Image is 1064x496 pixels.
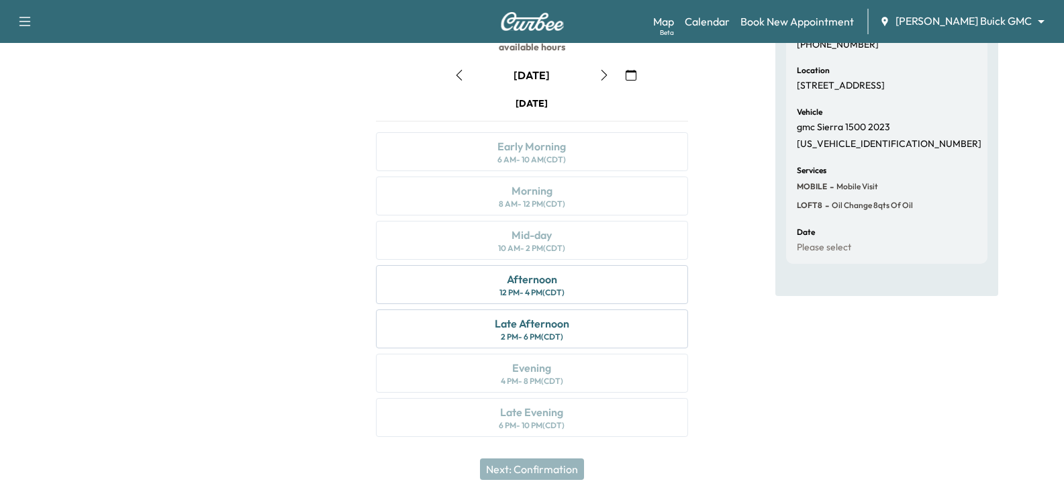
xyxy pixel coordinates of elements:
img: Curbee Logo [500,12,565,31]
p: gmc Sierra 1500 2023 [797,121,890,134]
div: 2 PM - 6 PM (CDT) [501,332,563,342]
span: [PERSON_NAME] Buick GMC [896,13,1032,29]
p: [PHONE_NUMBER] [797,39,879,51]
span: Oil Change 8qts of oil [829,200,913,211]
span: MOBILE [797,181,827,192]
p: Please select [797,242,851,254]
a: MapBeta [653,13,674,30]
a: Book New Appointment [740,13,854,30]
span: - [822,199,829,212]
span: - [827,180,834,193]
div: [DATE] [514,68,550,83]
div: [DATE] [516,97,548,110]
div: 12 PM - 4 PM (CDT) [499,287,565,298]
h6: Date [797,228,815,236]
span: Mobile Visit [834,181,878,192]
p: [STREET_ADDRESS] [797,80,885,92]
h6: Services [797,166,826,175]
div: Late Afternoon [495,315,569,332]
div: Beta [660,28,674,38]
h6: Location [797,66,830,75]
a: Calendar [685,13,730,30]
span: LOFT8 [797,200,822,211]
div: Afternoon [507,271,557,287]
h6: Vehicle [797,108,822,116]
p: [US_VEHICLE_IDENTIFICATION_NUMBER] [797,138,981,150]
